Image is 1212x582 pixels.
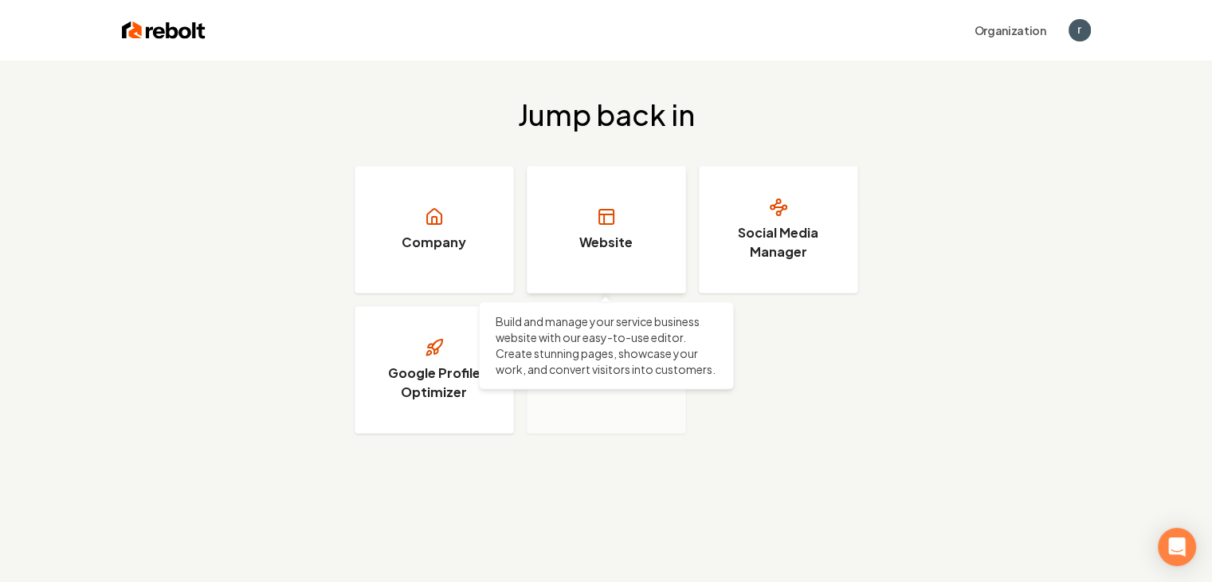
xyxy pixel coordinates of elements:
img: Ray Larson [1069,19,1091,41]
h2: Jump back in [518,99,695,131]
a: Google Profile Optimizer [355,306,514,434]
div: Open Intercom Messenger [1158,528,1196,566]
a: Website [527,166,686,293]
h3: Google Profile Optimizer [375,364,494,402]
h3: Company [402,233,466,252]
button: Open user button [1069,19,1091,41]
img: Rebolt Logo [122,19,206,41]
h3: Website [579,233,633,252]
a: Company [355,166,514,293]
h3: Social Media Manager [719,223,838,262]
button: Organization [965,16,1056,45]
a: Social Media Manager [699,166,858,293]
p: Build and manage your service business website with our easy-to-use editor. Create stunning pages... [496,313,717,377]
